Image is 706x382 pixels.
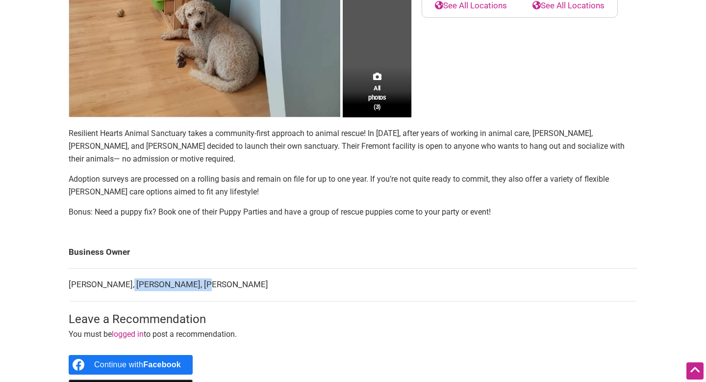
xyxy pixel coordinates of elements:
div: Scroll Back to Top [686,362,704,380]
span: All photos (3) [368,83,386,111]
h3: Leave a Recommendation [69,311,637,328]
td: Business Owner [69,236,637,269]
b: Facebook [143,360,181,369]
a: logged in [112,329,144,339]
a: Continue with <b>Facebook</b> [69,355,193,375]
div: Continue with [94,355,181,375]
p: You must be to post a recommendation. [69,328,637,341]
p: Resilient Hearts Animal Sanctuary takes a community-first approach to animal rescue! In [DATE], a... [69,127,637,165]
p: Bonus: Need a puppy fix? Book one of their Puppy Parties and have a group of rescue puppies come ... [69,206,637,218]
td: [PERSON_NAME], [PERSON_NAME], [PERSON_NAME] [69,269,637,301]
p: Adoption surveys are processed on a rolling basis and remain on file for up to one year. If you’r... [69,173,637,198]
